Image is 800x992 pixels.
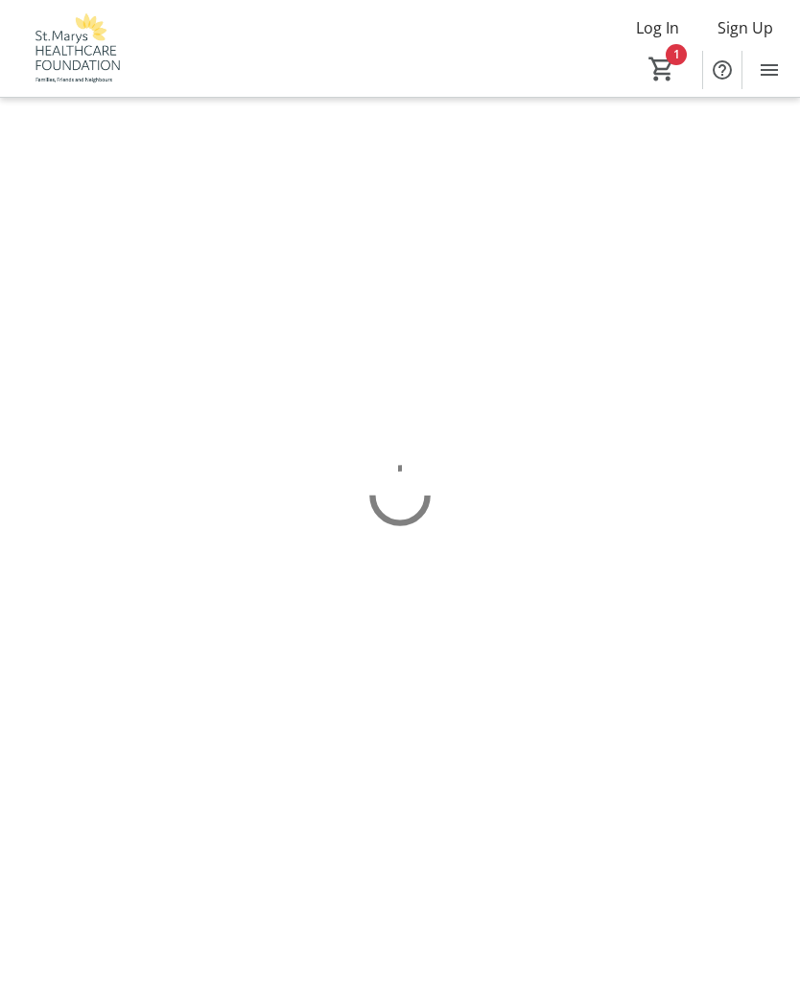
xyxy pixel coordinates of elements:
[718,17,773,40] span: Sign Up
[645,53,679,87] button: Cart
[702,13,788,44] button: Sign Up
[12,13,139,85] img: St. Marys Healthcare Foundation's Logo
[636,17,679,40] span: Log In
[703,52,741,90] button: Help
[750,52,788,90] button: Menu
[621,13,694,44] button: Log In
